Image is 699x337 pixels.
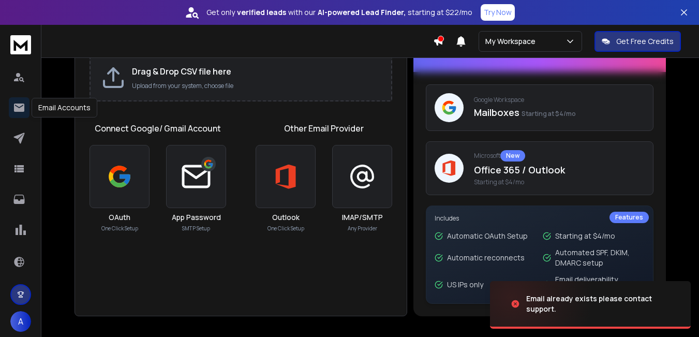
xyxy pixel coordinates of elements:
[609,212,649,223] div: Features
[474,150,645,162] p: Microsoft
[616,36,674,47] p: Get Free Credits
[318,7,406,18] strong: AI-powered Lead Finder,
[32,98,97,118] div: Email Accounts
[172,212,221,223] h3: App Password
[447,231,528,241] p: Automatic OAuth Setup
[555,231,615,241] p: Starting at $4/mo
[594,31,681,52] button: Get Free Credits
[526,294,678,314] div: Email already exists please contact support.
[474,163,645,177] p: Office 365 / Outlook
[10,311,31,332] button: A
[474,105,645,120] p: Mailboxes
[109,212,130,223] h3: OAuth
[10,35,31,54] img: logo
[132,82,381,90] p: Upload from your system, choose file
[272,212,300,223] h3: Outlook
[485,36,540,47] p: My Workspace
[101,225,138,232] p: One Click Setup
[481,4,515,21] button: Try Now
[182,225,210,232] p: SMTP Setup
[267,225,304,232] p: One Click Setup
[206,7,472,18] p: Get only with our starting at $22/mo
[95,122,221,135] h1: Connect Google/ Gmail Account
[284,122,364,135] h1: Other Email Provider
[474,178,645,186] span: Starting at $4/mo
[447,253,525,263] p: Automatic reconnects
[342,212,383,223] h3: IMAP/SMTP
[490,276,593,332] img: image
[435,214,645,223] p: Includes
[132,65,381,78] h2: Drag & Drop CSV file here
[555,247,645,268] p: Automated SPF, DKIM, DMARC setup
[447,280,483,290] p: US IPs only
[474,96,645,104] p: Google Workspace
[484,7,512,18] p: Try Now
[348,225,377,232] p: Any Provider
[237,7,286,18] strong: verified leads
[500,150,525,162] div: New
[522,109,576,118] span: Starting at $4/mo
